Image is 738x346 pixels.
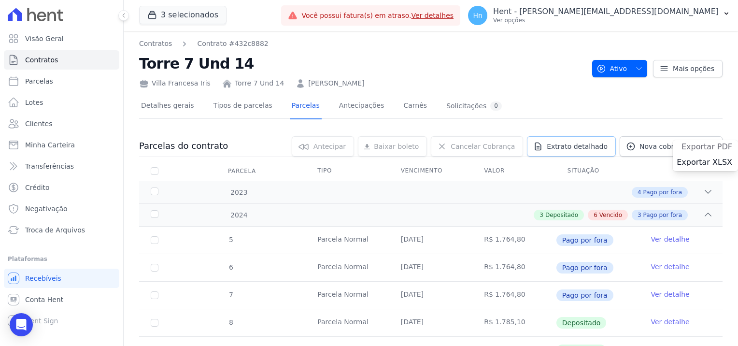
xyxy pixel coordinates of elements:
p: Hent - [PERSON_NAME][EMAIL_ADDRESS][DOMAIN_NAME] [493,7,719,16]
td: R$ 1.785,10 [472,309,556,336]
nav: Breadcrumb [139,39,269,49]
td: Parcela Normal [306,309,389,336]
td: R$ 1.764,80 [472,282,556,309]
span: 3 [638,211,641,219]
a: Parcelas [290,94,322,119]
span: 5 [228,236,233,244]
a: Ver detalhe [651,289,689,299]
a: Antecipações [337,94,386,119]
a: Minha Carteira [4,135,119,155]
a: Conta Hent [4,290,119,309]
span: 3 [539,211,543,219]
button: Ativo [592,60,648,77]
th: Vencimento [389,161,473,181]
td: Parcela Normal [306,254,389,281]
div: Open Intercom Messenger [10,313,33,336]
span: Hn [473,12,482,19]
span: Vencido [599,211,622,219]
a: Nova cobrança avulsa [620,136,723,157]
span: 8 [228,318,233,326]
a: [PERSON_NAME] [308,78,364,88]
td: [DATE] [389,227,473,254]
a: Extrato detalhado [527,136,616,157]
a: Visão Geral [4,29,119,48]
a: Ver detalhes [412,12,454,19]
td: Parcela Normal [306,227,389,254]
p: Ver opções [493,16,719,24]
span: Troca de Arquivos [25,225,85,235]
td: Parcela Normal [306,282,389,309]
a: Contrato #432c8882 [197,39,268,49]
th: Valor [472,161,556,181]
span: Depositado [556,317,607,329]
span: Visão Geral [25,34,64,43]
a: Troca de Arquivos [4,220,119,240]
span: Crédito [25,183,50,192]
span: Pago por fora [643,188,682,197]
span: Exportar XLSX [677,158,732,167]
h2: Torre 7 Und 14 [139,53,584,74]
button: 3 selecionados [139,6,227,24]
nav: Breadcrumb [139,39,584,49]
a: Transferências [4,157,119,176]
span: Você possui fatura(s) em atraso. [301,11,454,21]
a: Contratos [139,39,172,49]
td: [DATE] [389,254,473,281]
a: Detalhes gerais [139,94,196,119]
input: Só é possível selecionar pagamentos em aberto [151,264,158,272]
a: Negativação [4,199,119,218]
span: Contratos [25,55,58,65]
td: [DATE] [389,282,473,309]
span: Pago por fora [556,289,613,301]
span: Depositado [545,211,578,219]
span: Minha Carteira [25,140,75,150]
div: Solicitações [446,101,502,111]
button: Hn Hent - [PERSON_NAME][EMAIL_ADDRESS][DOMAIN_NAME] Ver opções [460,2,738,29]
a: Parcelas [4,72,119,91]
span: Transferências [25,161,74,171]
a: Torre 7 Und 14 [235,78,284,88]
span: Extrato detalhado [547,142,608,151]
td: R$ 1.764,80 [472,254,556,281]
a: Exportar XLSX [677,158,734,169]
input: Só é possível selecionar pagamentos em aberto [151,291,158,299]
input: Só é possível selecionar pagamentos em aberto [151,319,158,327]
span: Mais opções [673,64,714,73]
th: Tipo [306,161,389,181]
span: Pago por fora [556,262,613,274]
div: 0 [490,101,502,111]
span: 6 [228,263,233,271]
a: Mais opções [653,60,723,77]
a: Carnês [401,94,429,119]
div: Parcela [216,161,268,181]
span: Nova cobrança avulsa [639,142,714,151]
a: Tipos de parcelas [212,94,274,119]
a: Contratos [4,50,119,70]
a: Crédito [4,178,119,197]
a: Ver detalhe [651,317,689,327]
a: Clientes [4,114,119,133]
span: Clientes [25,119,52,129]
span: Lotes [25,98,43,107]
th: Situação [556,161,639,181]
span: Recebíveis [25,274,61,283]
a: Ver detalhe [651,262,689,272]
span: 4 [638,188,641,197]
td: [DATE] [389,309,473,336]
td: R$ 1.764,80 [472,227,556,254]
span: 7 [228,291,233,299]
span: Exportar PDF [681,142,732,152]
a: Exportar PDF [681,142,734,154]
h3: Parcelas do contrato [139,140,228,152]
input: Só é possível selecionar pagamentos em aberto [151,236,158,244]
div: Plataformas [8,253,115,265]
span: Pago por fora [556,234,613,246]
a: Solicitações0 [444,94,504,119]
span: Negativação [25,204,68,214]
a: Recebíveis [4,269,119,288]
span: Ativo [596,60,627,77]
span: Parcelas [25,76,53,86]
span: 6 [594,211,597,219]
span: Conta Hent [25,295,63,304]
a: Ver detalhe [651,234,689,244]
